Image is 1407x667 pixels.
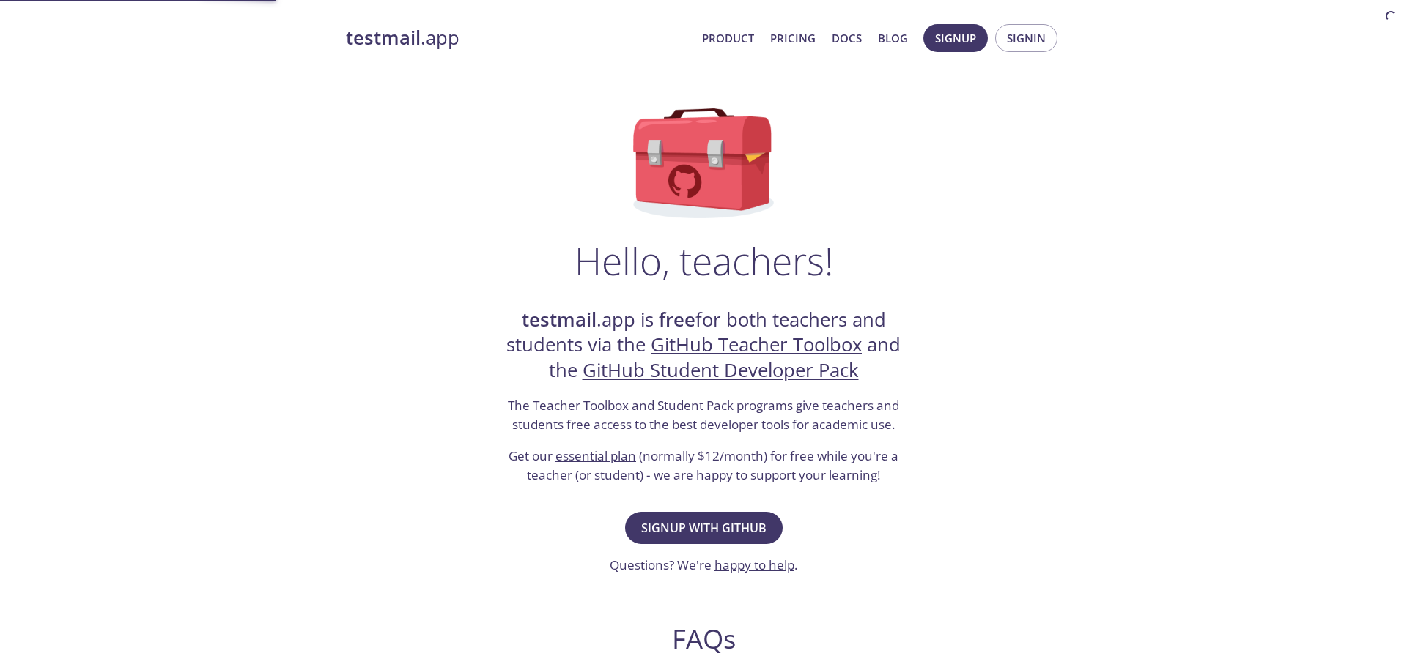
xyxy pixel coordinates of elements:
[422,622,985,655] h2: FAQs
[714,556,794,573] a: happy to help
[502,396,905,433] h3: The Teacher Toolbox and Student Pack programs give teachers and students free access to the best ...
[659,307,695,332] strong: free
[878,29,908,48] a: Blog
[1007,29,1046,48] span: Signin
[633,108,775,218] img: github-teacher-toolbox.png
[935,29,976,48] span: Signup
[770,29,816,48] a: Pricing
[575,239,833,283] h1: Hello, teachers!
[346,26,690,51] a: testmail.app
[502,308,905,383] h2: .app is for both teachers and students via the and the
[502,447,905,484] h3: Get our (normally $12/month) for free while you're a teacher (or student) - we are happy to suppo...
[625,512,783,544] button: Signup with GitHub
[583,357,859,383] a: GitHub Student Developer Pack
[651,332,862,357] a: GitHub Teacher Toolbox
[923,24,988,52] button: Signup
[641,518,767,538] span: Signup with GitHub
[610,556,798,575] h3: Questions? We're .
[995,24,1057,52] button: Signin
[555,447,636,464] a: essential plan
[522,307,597,332] strong: testmail
[346,25,421,51] strong: testmail
[702,29,754,48] a: Product
[832,29,862,48] a: Docs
